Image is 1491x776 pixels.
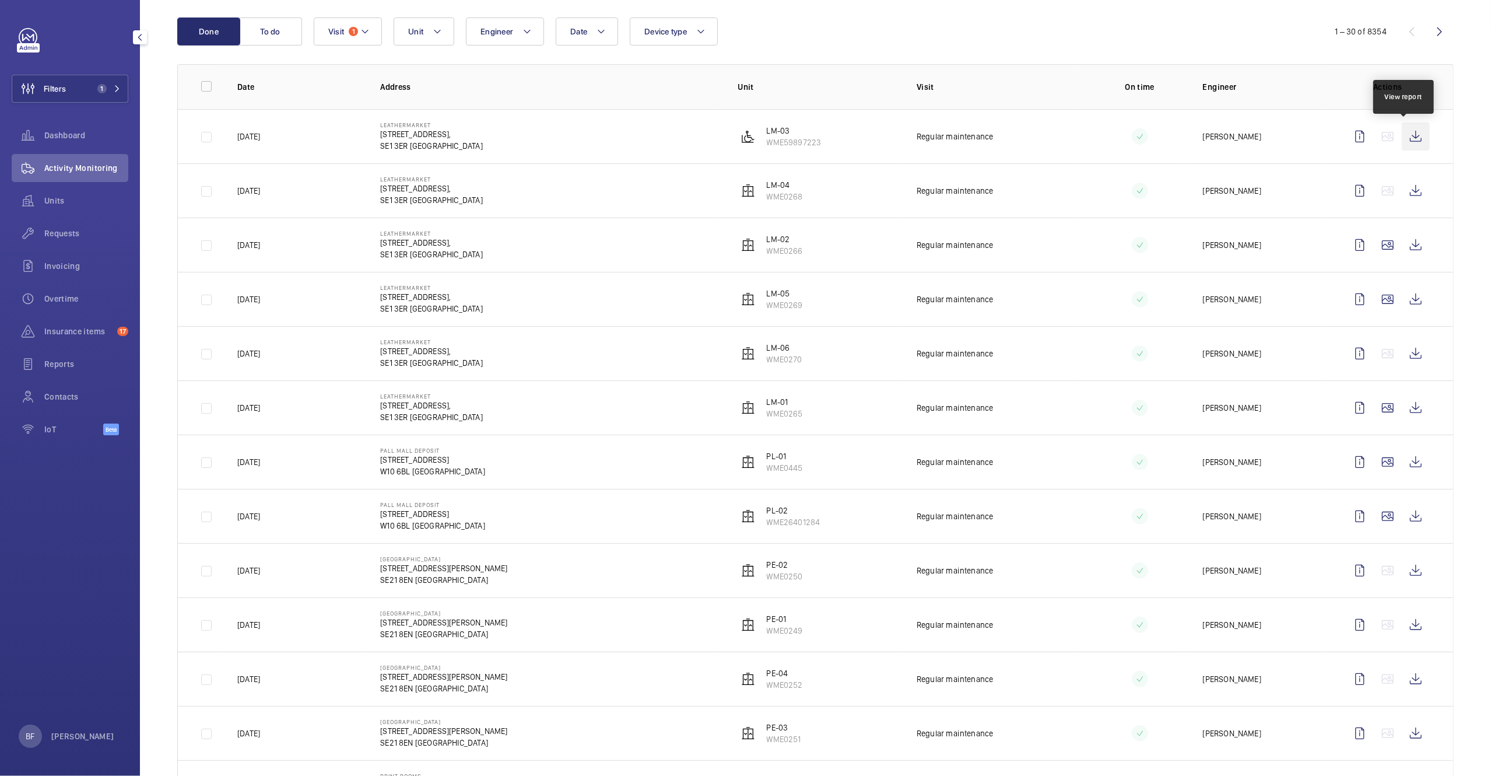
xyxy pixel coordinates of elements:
[917,673,993,685] p: Regular maintenance
[767,408,803,420] p: WME0265
[917,402,993,414] p: Regular maintenance
[237,673,260,685] p: [DATE]
[380,447,485,454] p: Pall Mall Deposit
[44,260,128,272] span: Invoicing
[380,183,483,194] p: [STREET_ADDRESS],
[117,327,128,336] span: 17
[380,671,507,683] p: [STREET_ADDRESS][PERSON_NAME]
[767,733,801,745] p: WME0251
[380,249,483,260] p: SE1 3ER [GEOGRAPHIC_DATA]
[767,396,803,408] p: LM-01
[1203,511,1261,522] p: [PERSON_NAME]
[1203,673,1261,685] p: [PERSON_NAME]
[767,462,803,474] p: WME0445
[767,722,801,733] p: PE-03
[741,347,755,361] img: elevator.svg
[917,348,993,359] p: Regular maintenance
[44,326,113,337] span: Insurance items
[380,610,507,617] p: [GEOGRAPHIC_DATA]
[767,299,803,311] p: WME0269
[237,402,260,414] p: [DATE]
[741,726,755,740] img: elevator.svg
[767,288,803,299] p: LM-05
[380,411,483,423] p: SE1 3ER [GEOGRAPHIC_DATA]
[1096,81,1184,93] p: On time
[237,565,260,576] p: [DATE]
[480,27,513,36] span: Engineer
[380,400,483,411] p: [STREET_ADDRESS],
[380,338,483,345] p: Leathermarket
[380,194,483,206] p: SE1 3ER [GEOGRAPHIC_DATA]
[44,424,103,435] span: IoT
[917,81,1077,93] p: Visit
[630,18,718,46] button: Device type
[917,619,993,631] p: Regular maintenance
[380,617,507,628] p: [STREET_ADDRESS][PERSON_NAME]
[1203,619,1261,631] p: [PERSON_NAME]
[380,508,485,520] p: [STREET_ADDRESS]
[237,185,260,197] p: [DATE]
[44,358,128,370] span: Reports
[917,293,993,305] p: Regular maintenance
[917,511,993,522] p: Regular maintenance
[237,456,260,468] p: [DATE]
[380,291,483,303] p: [STREET_ADDRESS],
[1203,565,1261,576] p: [PERSON_NAME]
[741,618,755,632] img: elevator.svg
[380,725,507,737] p: [STREET_ADDRESS][PERSON_NAME]
[237,131,260,142] p: [DATE]
[12,75,128,103] button: Filters1
[380,284,483,291] p: Leathermarket
[917,728,993,739] p: Regular maintenance
[237,293,260,305] p: [DATE]
[237,81,362,93] p: Date
[237,619,260,631] p: [DATE]
[767,505,820,516] p: PL-02
[1203,239,1261,251] p: [PERSON_NAME]
[237,728,260,739] p: [DATE]
[380,237,483,249] p: [STREET_ADDRESS],
[644,27,687,36] span: Device type
[394,18,454,46] button: Unit
[741,672,755,686] img: elevator.svg
[380,140,483,152] p: SE1 3ER [GEOGRAPHIC_DATA]
[917,239,993,251] p: Regular maintenance
[44,162,128,174] span: Activity Monitoring
[380,555,507,562] p: [GEOGRAPHIC_DATA]
[380,562,507,574] p: [STREET_ADDRESS][PERSON_NAME]
[44,228,128,239] span: Requests
[380,664,507,671] p: [GEOGRAPHIC_DATA]
[380,393,483,400] p: Leathermarket
[556,18,618,46] button: Date
[1203,456,1261,468] p: [PERSON_NAME]
[328,27,344,36] span: Visit
[767,667,803,679] p: PE-04
[767,450,803,462] p: PL-01
[380,683,507,694] p: SE21 8EN [GEOGRAPHIC_DATA]
[741,401,755,415] img: elevator.svg
[741,130,755,144] img: platform_lift.svg
[767,354,802,365] p: WME0270
[767,516,820,528] p: WME26401284
[408,27,423,36] span: Unit
[26,730,34,742] p: BF
[767,625,803,637] p: WME0249
[767,137,822,148] p: WME59897223
[97,84,107,93] span: 1
[741,455,755,469] img: elevator.svg
[349,27,358,36] span: 1
[767,125,822,137] p: LM-03
[380,128,483,140] p: [STREET_ADDRESS],
[380,454,485,466] p: [STREET_ADDRESS]
[917,565,993,576] p: Regular maintenance
[1203,185,1261,197] p: [PERSON_NAME]
[917,131,993,142] p: Regular maintenance
[1203,81,1327,93] p: Engineer
[767,613,803,625] p: PE-01
[570,27,587,36] span: Date
[380,230,483,237] p: Leathermarket
[1335,26,1387,37] div: 1 – 30 of 8354
[917,456,993,468] p: Regular maintenance
[44,83,66,95] span: Filters
[1385,92,1423,102] div: View report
